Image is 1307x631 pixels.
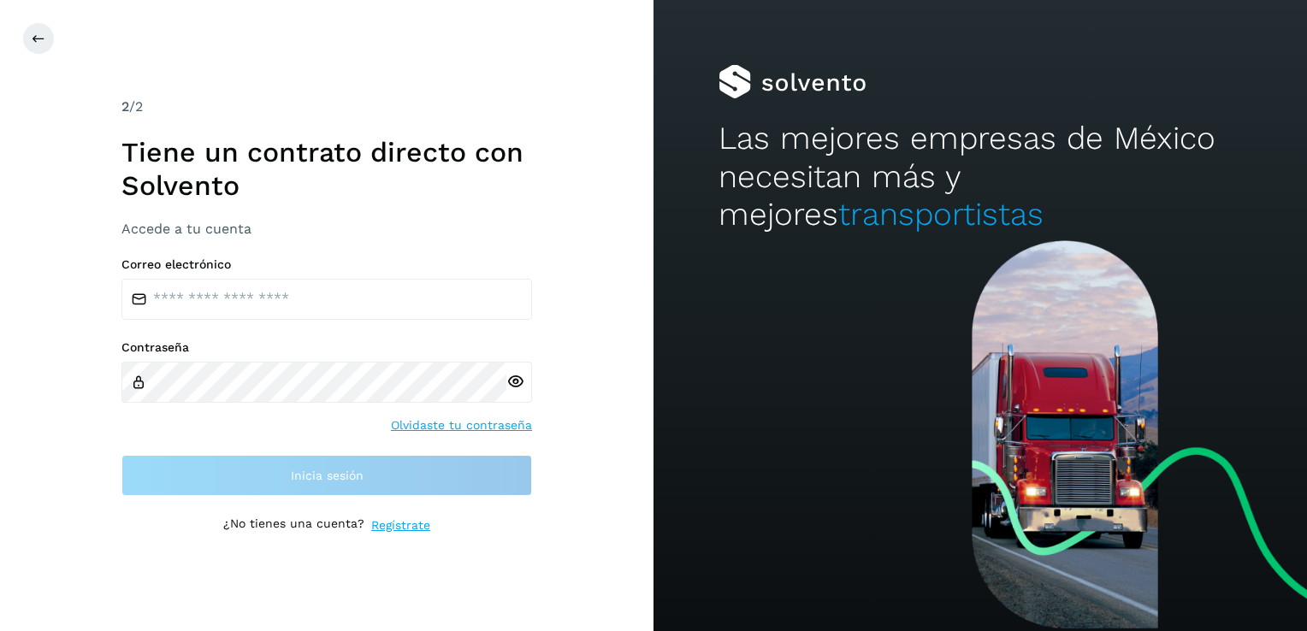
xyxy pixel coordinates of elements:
div: /2 [121,97,532,117]
label: Contraseña [121,340,532,355]
h2: Las mejores empresas de México necesitan más y mejores [719,120,1241,233]
span: Inicia sesión [291,469,364,481]
label: Correo electrónico [121,257,532,272]
span: transportistas [838,196,1044,233]
p: ¿No tienes una cuenta? [223,516,364,534]
h1: Tiene un contrato directo con Solvento [121,136,532,202]
a: Olvidaste tu contraseña [391,416,532,434]
button: Inicia sesión [121,455,532,496]
h3: Accede a tu cuenta [121,221,532,237]
a: Regístrate [371,516,430,534]
span: 2 [121,98,129,115]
